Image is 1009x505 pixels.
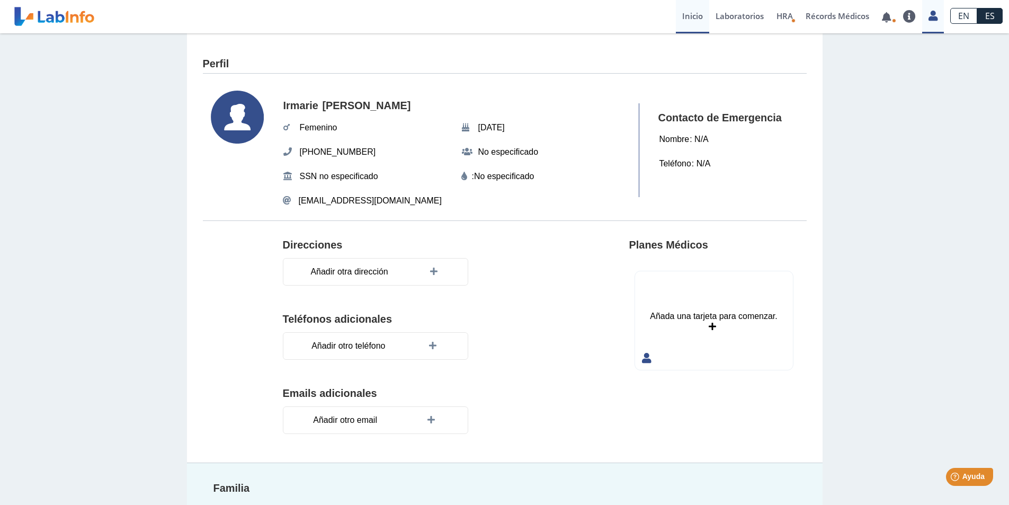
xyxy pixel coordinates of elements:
[283,387,548,400] h4: Emails adicionales
[203,58,229,70] h4: Perfil
[310,411,380,430] span: Añadir otro email
[915,464,997,493] iframe: Help widget launcher
[658,112,789,125] h4: Contacto de Emergencia
[297,143,379,162] span: [PHONE_NUMBER]
[653,129,715,149] div: : N/A
[629,239,708,252] h4: Planes Médicos
[475,118,508,137] span: [DATE]
[474,170,534,183] editable: No especificado
[475,143,542,162] span: No especificado
[280,96,322,116] span: Irmarie
[297,118,341,137] span: Femenino
[776,11,793,21] span: HRA
[307,262,391,281] span: Añadir otra dirección
[283,239,343,252] h4: Direcciones
[308,336,388,356] span: Añadir otro teléfono
[299,194,442,207] span: [EMAIL_ADDRESS][DOMAIN_NAME]
[297,167,381,186] span: SSN no especificado
[650,310,777,323] div: Añada una tarjeta para comenzar.
[950,8,977,24] a: EN
[656,154,694,173] span: Teléfono
[213,482,627,495] h4: Familia
[319,96,414,116] span: [PERSON_NAME]
[653,154,717,174] div: : N/A
[977,8,1003,24] a: ES
[283,313,548,326] h4: Teléfonos adicionales
[656,130,693,149] span: Nombre
[461,170,629,183] div: :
